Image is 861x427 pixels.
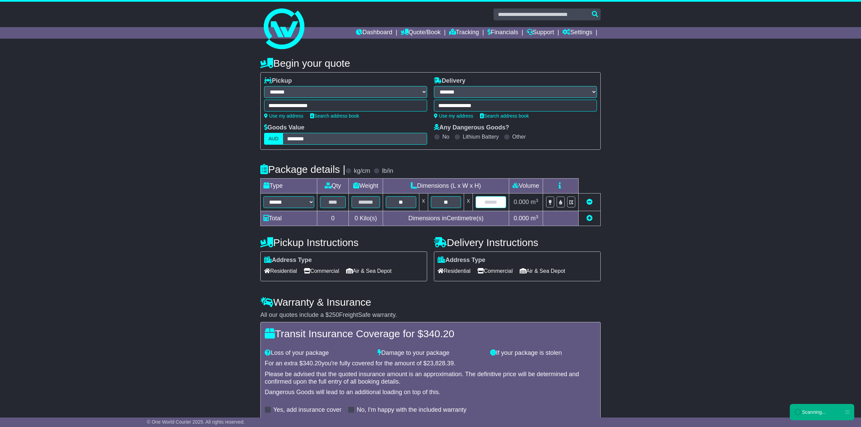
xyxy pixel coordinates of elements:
[265,389,596,396] div: Dangerous Goods will lead to an additional loading on top of this.
[261,349,374,357] div: Loss of your package
[464,194,473,211] td: x
[264,257,312,264] label: Address Type
[383,179,509,194] td: Dimensions (L x W x H)
[383,211,509,226] td: Dimensions in Centimetre(s)
[310,113,359,119] a: Search address book
[442,134,449,140] label: No
[264,124,304,131] label: Goods Value
[346,266,392,276] span: Air & Sea Depot
[434,237,601,248] h4: Delivery Instructions
[261,179,317,194] td: Type
[317,179,349,194] td: Qty
[419,194,428,211] td: x
[536,198,538,203] sup: 3
[562,27,592,39] a: Settings
[260,237,427,248] h4: Pickup Instructions
[401,27,441,39] a: Quote/Book
[260,58,601,69] h4: Begin your quote
[304,266,339,276] span: Commercial
[264,113,303,119] a: Use my address
[586,215,593,222] a: Add new item
[260,164,345,175] h4: Package details |
[586,199,593,205] a: Remove this item
[264,133,283,145] label: AUD
[434,113,473,119] a: Use my address
[423,328,454,339] span: 340.20
[434,124,509,131] label: Any Dangerous Goods?
[264,77,292,85] label: Pickup
[434,77,465,85] label: Delivery
[356,27,392,39] a: Dashboard
[514,215,529,222] span: 0.000
[449,27,479,39] a: Tracking
[317,211,349,226] td: 0
[382,167,393,175] label: lb/in
[438,266,470,276] span: Residential
[487,349,600,357] div: If your package is stolen
[265,371,596,385] div: Please be advised that the quoted insurance amount is an approximation. The definitive price will...
[512,134,526,140] label: Other
[520,266,565,276] span: Air & Sea Depot
[477,266,513,276] span: Commercial
[514,199,529,205] span: 0.000
[374,349,487,357] div: Damage to your package
[527,27,554,39] a: Support
[463,134,499,140] label: Lithium Battery
[265,360,596,367] div: For an extra $ you're fully covered for the amount of $ .
[480,113,529,119] a: Search address book
[427,360,454,367] span: 23,828.39
[265,328,596,339] h4: Transit Insurance Coverage for $
[438,257,485,264] label: Address Type
[509,179,543,194] td: Volume
[273,406,341,414] label: Yes, add insurance cover
[260,311,601,319] div: All our quotes include a $ FreightSafe warranty.
[349,179,383,194] td: Weight
[349,211,383,226] td: Kilo(s)
[303,360,321,367] span: 340.20
[264,266,297,276] span: Residential
[487,27,518,39] a: Financials
[355,215,358,222] span: 0
[536,214,538,219] sup: 3
[329,311,339,318] span: 250
[260,297,601,308] h4: Warranty & Insurance
[354,167,370,175] label: kg/cm
[357,406,466,414] label: No, I'm happy with the included warranty
[147,419,245,425] span: © One World Courier 2025. All rights reserved.
[261,211,317,226] td: Total
[530,215,538,222] span: m
[530,199,538,205] span: m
